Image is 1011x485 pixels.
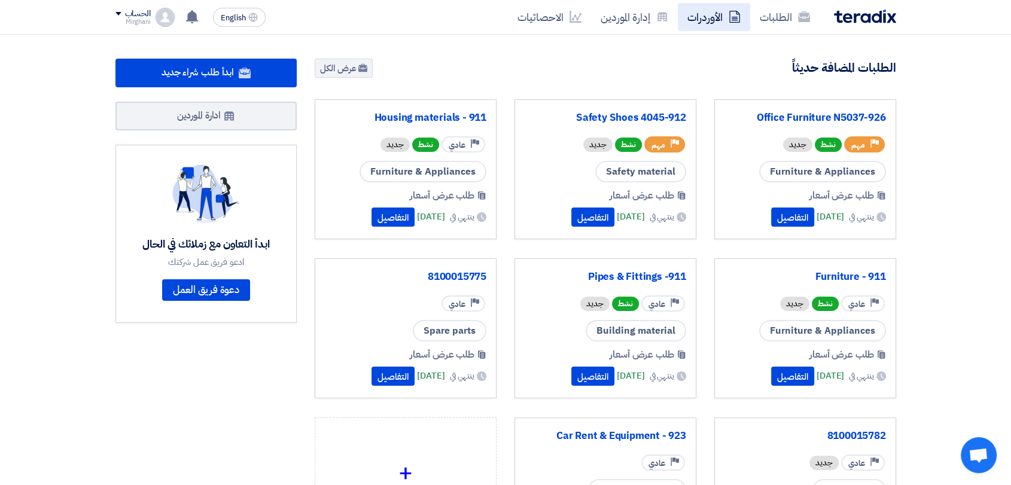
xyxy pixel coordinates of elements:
[780,297,809,311] div: جديد
[595,161,686,182] span: Safety material
[809,347,874,362] span: طلب عرض أسعار
[412,138,439,152] span: نشط
[380,138,410,152] div: جديد
[617,210,644,224] span: [DATE]
[525,271,686,283] a: Pipes & Fittings -911
[371,367,415,386] button: التفاصيل
[360,161,486,182] span: Furniture & Appliances
[449,298,465,310] span: عادي
[817,210,844,224] span: [DATE]
[678,3,750,31] a: الأوردرات
[221,14,246,22] span: English
[812,297,839,311] span: نشط
[848,457,865,469] span: عادي
[817,369,844,383] span: [DATE]
[612,297,639,311] span: نشط
[450,370,474,382] span: ينتهي في
[724,271,886,283] a: Furniture - 911
[450,211,474,223] span: ينتهي في
[571,208,614,227] button: التفاصيل
[125,9,151,19] div: الحساب
[648,298,665,310] span: عادي
[583,138,613,152] div: جديد
[580,297,610,311] div: جديد
[771,208,814,227] button: التفاصيل
[615,138,642,152] span: نشط
[525,112,686,124] a: Safety Shoes 4045-912
[834,10,896,23] img: Teradix logo
[961,437,997,473] a: Open chat
[449,139,465,151] span: عادي
[750,3,820,31] a: الطلبات
[571,367,614,386] button: التفاصيل
[610,188,674,203] span: طلب عرض أسعار
[525,430,686,442] a: Car Rent & Equipment - 923
[410,347,474,362] span: طلب عرض أسعار
[759,161,886,182] span: Furniture & Appliances
[325,112,486,124] a: Housing materials - 911
[610,347,674,362] span: طلب عرض أسعار
[371,208,415,227] button: التفاصيل
[648,457,665,469] span: عادي
[162,65,234,80] span: ابدأ طلب شراء جديد
[724,112,886,124] a: Office Furniture N5037-926
[649,370,674,382] span: ينتهي في
[325,271,486,283] a: 8100015775
[724,430,886,442] a: 8100015782
[783,138,812,152] div: جديد
[508,3,591,31] a: الاحصائيات
[851,139,865,151] span: مهم
[815,138,842,152] span: نشط
[849,370,873,382] span: ينتهي في
[172,164,239,223] img: invite_your_team.svg
[156,8,175,27] img: profile_test.png
[315,59,373,78] a: عرض الكل
[213,8,266,27] button: English
[142,237,269,251] div: ابدأ التعاون مع زملائك في الحال
[591,3,678,31] a: إدارة الموردين
[649,211,674,223] span: ينتهي في
[410,188,474,203] span: طلب عرض أسعار
[417,210,444,224] span: [DATE]
[115,19,151,25] div: Mirghani
[142,257,269,267] div: ادعو فريق عمل شركتك
[809,188,874,203] span: طلب عرض أسعار
[809,456,839,470] div: جديد
[413,320,486,341] span: Spare parts
[586,320,686,341] span: Building material
[792,60,896,75] h4: الطلبات المضافة حديثاً
[651,139,665,151] span: مهم
[617,369,644,383] span: [DATE]
[162,279,251,301] a: دعوة فريق العمل
[848,298,865,310] span: عادي
[417,369,444,383] span: [DATE]
[771,367,814,386] button: التفاصيل
[759,320,886,341] span: Furniture & Appliances
[849,211,873,223] span: ينتهي في
[115,102,297,130] a: ادارة الموردين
